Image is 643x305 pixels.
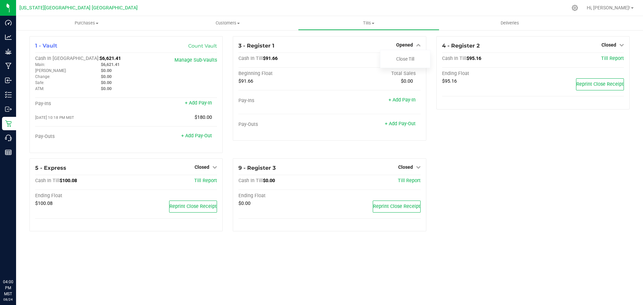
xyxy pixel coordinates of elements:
[194,178,217,183] a: Till Report
[5,91,12,98] inline-svg: Inventory
[35,201,53,206] span: $100.08
[99,56,121,61] span: $6,621.41
[401,78,413,84] span: $0.00
[238,165,276,171] span: 9 - Register 3
[5,106,12,112] inline-svg: Outbound
[5,34,12,41] inline-svg: Analytics
[3,279,13,297] p: 04:00 PM MST
[35,68,67,73] span: [PERSON_NAME]:
[238,43,274,49] span: 3 - Register 1
[195,164,209,170] span: Closed
[571,5,579,11] div: Manage settings
[101,74,112,79] span: $0.00
[101,68,112,73] span: $0.00
[373,204,420,209] span: Reprint Close Receipt
[330,71,421,77] div: Total Sales
[35,80,44,85] span: Safe:
[185,100,212,106] a: + Add Pay-In
[101,80,112,85] span: $0.00
[5,135,12,141] inline-svg: Call Center
[16,20,157,26] span: Purchases
[35,178,60,183] span: Cash In Till
[388,97,416,103] a: + Add Pay-In
[298,20,439,26] span: Tills
[35,86,44,91] span: ATM:
[5,63,12,69] inline-svg: Manufacturing
[298,16,439,30] a: Tills
[35,62,45,67] span: Main:
[442,56,467,61] span: Cash In Till
[238,193,330,199] div: Ending Float
[16,16,157,30] a: Purchases
[195,115,212,120] span: $180.00
[238,98,330,104] div: Pay-Ins
[35,165,66,171] span: 5 - Express
[35,56,99,61] span: Cash In [GEOGRAPHIC_DATA]:
[576,81,624,87] span: Reprint Close Receipt
[238,178,263,183] span: Cash In Till
[35,74,50,79] span: Change:
[188,43,217,49] a: Count Vault
[442,43,480,49] span: 4 - Register 2
[5,19,12,26] inline-svg: Dashboard
[587,5,630,10] span: Hi, [PERSON_NAME]!
[238,78,253,84] span: $91.66
[442,71,533,77] div: Ending Float
[439,16,580,30] a: Deliveries
[492,20,528,26] span: Deliveries
[373,201,421,213] button: Reprint Close Receipt
[238,122,330,128] div: Pay-Outs
[385,121,416,127] a: + Add Pay-Out
[601,56,624,61] a: Till Report
[467,56,481,61] span: $95.16
[7,251,27,272] iframe: Resource center
[35,101,126,107] div: Pay-Ins
[169,204,217,209] span: Reprint Close Receipt
[263,178,275,183] span: $0.00
[5,48,12,55] inline-svg: Grow
[19,5,138,11] span: [US_STATE][GEOGRAPHIC_DATA] [GEOGRAPHIC_DATA]
[238,201,251,206] span: $0.00
[601,42,616,48] span: Closed
[396,42,413,48] span: Opened
[157,16,298,30] a: Customers
[398,164,413,170] span: Closed
[35,43,57,49] span: 1 - Vault
[35,115,74,120] span: [DATE] 10:18 PM MST
[169,201,217,213] button: Reprint Close Receipt
[263,56,278,61] span: $91.66
[398,178,421,183] a: Till Report
[396,56,414,62] a: Close Till
[101,62,120,67] span: $6,621.41
[35,193,126,199] div: Ending Float
[5,149,12,156] inline-svg: Reports
[442,78,457,84] span: $95.16
[35,134,126,140] div: Pay-Outs
[3,297,13,302] p: 08/24
[5,77,12,84] inline-svg: Inbound
[60,178,77,183] span: $100.08
[157,20,298,26] span: Customers
[5,120,12,127] inline-svg: Retail
[181,133,212,139] a: + Add Pay-Out
[576,78,624,90] button: Reprint Close Receipt
[174,57,217,63] a: Manage Sub-Vaults
[238,56,263,61] span: Cash In Till
[238,71,330,77] div: Beginning Float
[101,86,112,91] span: $0.00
